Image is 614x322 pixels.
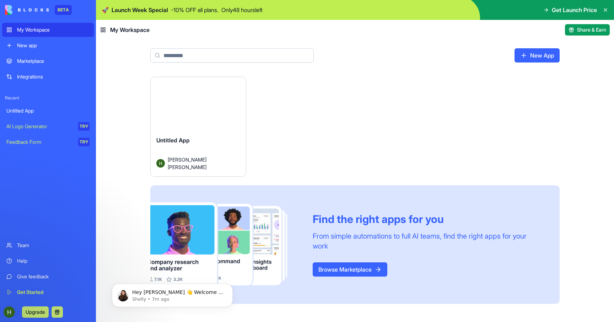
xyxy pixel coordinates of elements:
[17,289,90,296] div: Get Started
[17,73,90,80] div: Integrations
[2,23,94,37] a: My Workspace
[17,242,90,249] div: Team
[5,5,72,15] a: BETA
[2,285,94,299] a: Get Started
[2,238,94,252] a: Team
[5,5,49,15] img: logo
[2,95,94,101] span: Recent
[2,269,94,284] a: Give feedback
[2,254,94,268] a: Help
[17,58,90,65] div: Marketplace
[101,269,243,318] iframe: Intercom notifications message
[4,306,15,318] img: ACg8ocJI6Edd6dtDaUFT8iMit7Wjl5pHIP6EJb22mg9oqs6vGScXRA=s96-c
[6,123,73,130] div: AI Logo Generator
[102,6,109,14] span: 🚀
[55,5,72,15] div: BETA
[2,104,94,118] a: Untitled App
[150,77,246,177] a: Untitled AppAvatar[PERSON_NAME] [PERSON_NAME]
[110,26,150,34] span: My Workspace
[577,26,606,33] span: Share & Earn
[552,6,597,14] span: Get Launch Price
[515,48,560,62] a: New App
[150,202,301,287] img: Frame_181_egmpey.png
[78,122,90,131] div: TRY
[2,70,94,84] a: Integrations
[17,42,90,49] div: New app
[156,137,190,144] span: Untitled App
[313,231,543,251] div: From simple automations to full AI teams, find the right apps for your work
[171,6,219,14] p: - 10 % OFF all plans.
[156,159,165,168] img: Avatar
[17,257,90,264] div: Help
[17,26,90,33] div: My Workspace
[78,138,90,146] div: TRY
[17,273,90,280] div: Give feedback
[112,6,168,14] span: Launch Week Special
[221,6,263,14] p: Only 48 hours left
[2,38,94,53] a: New app
[168,156,235,171] span: [PERSON_NAME] [PERSON_NAME]
[6,107,90,114] div: Untitled App
[313,213,543,225] div: Find the right apps for you
[2,119,94,133] a: AI Logo GeneratorTRY
[6,138,73,146] div: Feedback Form
[2,135,94,149] a: Feedback FormTRY
[565,24,610,36] button: Share & Earn
[2,54,94,68] a: Marketplace
[22,308,49,315] a: Upgrade
[313,262,387,277] a: Browse Marketplace
[22,306,49,318] button: Upgrade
